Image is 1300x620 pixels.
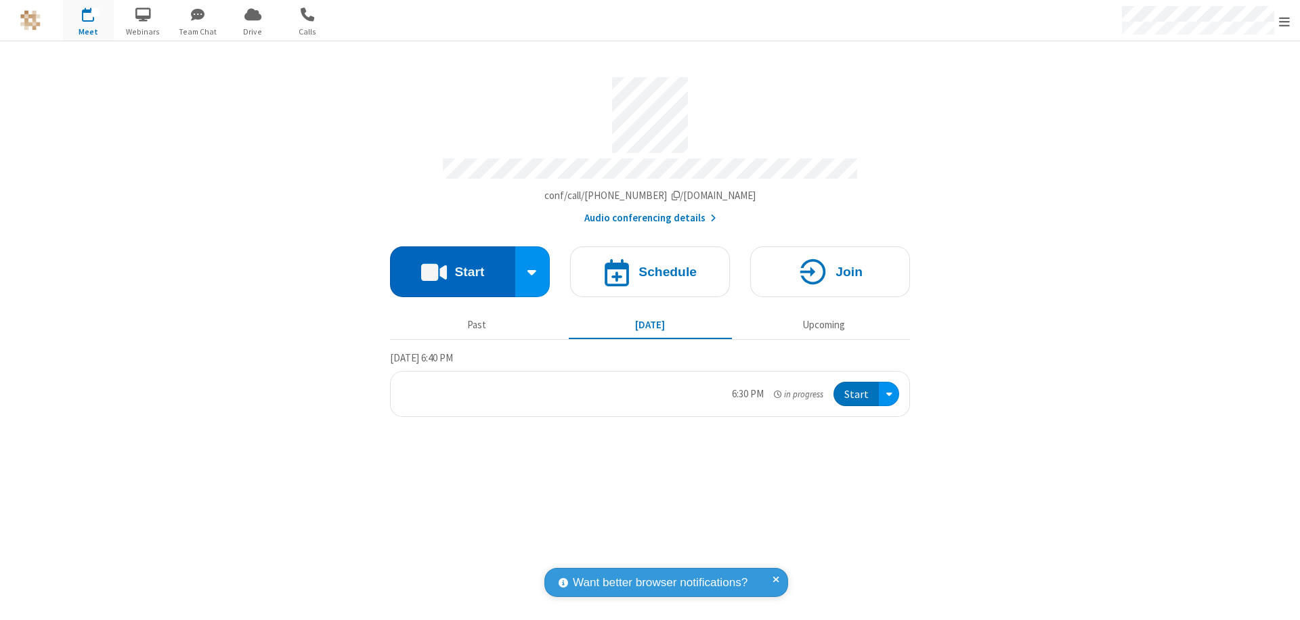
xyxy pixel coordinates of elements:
[227,26,278,38] span: Drive
[390,351,453,364] span: [DATE] 6:40 PM
[584,211,716,226] button: Audio conferencing details
[732,386,764,402] div: 6:30 PM
[63,26,114,38] span: Meet
[774,388,823,401] em: in progress
[454,265,484,278] h4: Start
[573,574,747,592] span: Want better browser notifications?
[570,246,730,297] button: Schedule
[742,312,905,338] button: Upcoming
[569,312,732,338] button: [DATE]
[390,246,515,297] button: Start
[173,26,223,38] span: Team Chat
[118,26,169,38] span: Webinars
[833,382,879,407] button: Start
[544,188,756,204] button: Copy my meeting room linkCopy my meeting room link
[836,265,863,278] h4: Join
[750,246,910,297] button: Join
[91,7,100,18] div: 1
[282,26,333,38] span: Calls
[879,382,899,407] div: Open menu
[638,265,697,278] h4: Schedule
[544,189,756,202] span: Copy my meeting room link
[390,67,910,226] section: Account details
[515,246,550,297] div: Start conference options
[390,350,910,418] section: Today's Meetings
[395,312,559,338] button: Past
[20,10,41,30] img: QA Selenium DO NOT DELETE OR CHANGE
